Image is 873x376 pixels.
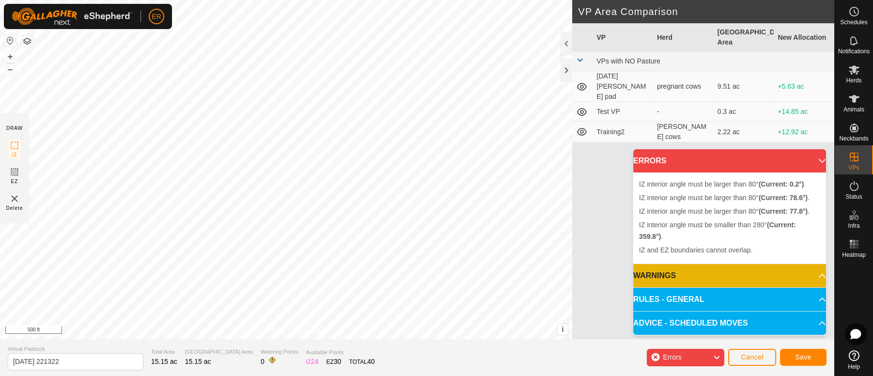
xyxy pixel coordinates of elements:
[741,353,764,361] span: Cancel
[592,71,653,102] td: [DATE] [PERSON_NAME] pad
[780,349,826,366] button: Save
[248,327,284,335] a: Privacy Policy
[639,246,752,254] span: IZ and EZ boundaries cannot overlap.
[774,102,834,122] td: +14.85 ac
[557,324,568,335] button: i
[653,23,714,52] th: Herd
[8,345,143,353] span: Virtual Paddock
[759,180,804,188] b: (Current: 0.2°)
[633,312,826,335] p-accordion-header: ADVICE - SCHEDULED MOVES
[663,353,681,361] span: Errors
[4,63,16,75] button: –
[774,71,834,102] td: +5.63 ac
[842,252,866,258] span: Heatmap
[846,78,861,83] span: Herds
[633,172,826,264] p-accordion-content: ERRORS
[311,358,319,365] span: 24
[633,294,704,305] span: RULES - GENERAL
[151,348,177,356] span: Total Area
[578,6,834,17] h2: VP Area Comparison
[633,270,676,282] span: WARNINGS
[728,349,776,366] button: Cancel
[326,357,341,367] div: EZ
[4,35,16,47] button: Reset Map
[848,223,859,229] span: Infra
[334,358,342,365] span: 30
[848,364,860,370] span: Help
[9,193,20,204] img: VP
[592,23,653,52] th: VP
[6,204,23,212] span: Delete
[592,122,653,142] td: Training2
[185,358,211,365] span: 15.15 ac
[714,102,774,122] td: 0.3 ac
[4,51,16,63] button: +
[843,107,864,112] span: Animals
[367,358,375,365] span: 40
[592,102,653,122] td: Test VP
[633,149,826,172] p-accordion-header: ERRORS
[714,122,774,142] td: 2.22 ac
[714,71,774,102] td: 9.51 ac
[774,23,834,52] th: New Allocation
[261,348,298,356] span: Watering Points
[11,178,18,185] span: EZ
[839,136,868,141] span: Neckbands
[306,357,318,367] div: IZ
[296,327,324,335] a: Contact Us
[838,48,870,54] span: Notifications
[759,207,808,215] b: (Current: 77.8°)
[657,107,710,117] div: -
[795,353,811,361] span: Save
[657,122,710,142] div: [PERSON_NAME] cows
[151,358,177,365] span: 15.15 ac
[845,194,862,200] span: Status
[6,125,23,132] div: DRAW
[633,317,748,329] span: ADVICE - SCHEDULED MOVES
[759,194,808,202] b: (Current: 78.6°)
[152,12,161,22] span: ER
[633,155,666,167] span: ERRORS
[12,8,133,25] img: Gallagher Logo
[639,221,796,240] span: IZ interior angle must be smaller than 280° .
[639,207,810,215] span: IZ interior angle must be larger than 80° .
[561,325,563,333] span: i
[185,348,253,356] span: [GEOGRAPHIC_DATA] Area
[774,122,834,142] td: +12.92 ac
[633,264,826,287] p-accordion-header: WARNINGS
[840,19,867,25] span: Schedules
[657,81,710,92] div: pregnant cows
[714,23,774,52] th: [GEOGRAPHIC_DATA] Area
[596,57,660,65] span: VPs with NO Pasture
[639,194,810,202] span: IZ interior angle must be larger than 80° .
[261,358,265,365] span: 0
[639,180,806,188] span: IZ interior angle must be larger than 80° .
[349,357,374,367] div: TOTAL
[306,348,374,357] span: Available Points
[835,346,873,374] a: Help
[848,165,859,171] span: VPs
[633,288,826,311] p-accordion-header: RULES - GENERAL
[12,151,17,158] span: IZ
[21,35,33,47] button: Map Layers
